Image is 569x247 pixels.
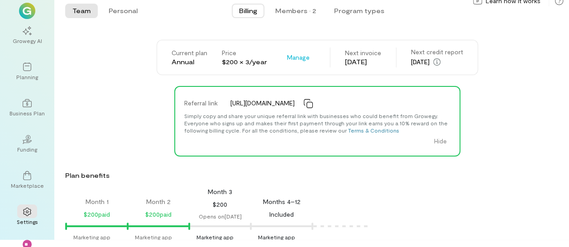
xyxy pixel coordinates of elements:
[11,200,43,233] a: Settings
[213,199,227,210] div: $200
[258,233,295,241] div: Marketing app
[17,218,38,225] div: Settings
[327,4,392,18] button: Program types
[11,164,43,196] a: Marketplace
[11,182,44,189] div: Marketplace
[16,73,38,81] div: Planning
[11,55,43,88] a: Planning
[179,94,225,112] div: Referral link
[268,4,323,18] button: Members · 2
[13,37,42,44] div: Growegy AI
[172,57,207,66] div: Annual
[348,127,399,133] a: Terms & Conditions
[146,197,171,206] div: Month 2
[282,50,315,65] button: Manage
[429,134,452,148] button: Hide
[275,6,316,15] div: Members · 2
[232,4,264,18] button: Billing
[345,48,381,57] div: Next invoice
[17,146,37,153] div: Funding
[65,4,98,18] button: Team
[287,53,310,62] span: Manage
[11,19,43,52] a: Growegy AI
[10,109,45,117] div: Business Plan
[222,48,267,57] div: Price
[230,99,295,108] span: [URL][DOMAIN_NAME]
[411,57,463,67] div: [DATE]
[65,171,565,180] div: Plan benefits
[345,57,381,66] div: [DATE]
[135,233,172,241] div: Marketing app
[199,213,242,220] div: Opens on [DATE]
[263,197,301,206] div: Months 4–12
[84,209,110,220] div: $200 paid
[222,57,267,66] div: $200 × 3/year
[196,233,234,241] div: Marketing app
[239,6,257,15] span: Billing
[11,91,43,124] a: Business Plan
[208,187,232,196] div: Month 3
[11,128,43,160] a: Funding
[145,209,172,220] div: $200 paid
[73,233,110,241] div: Marketing app
[411,47,463,57] div: Next credit report
[101,4,145,18] button: Personal
[172,48,207,57] div: Current plan
[269,209,294,220] div: Included
[184,113,448,133] span: Simply copy and share your unique referral link with businesses who could benefit from Growegy. E...
[86,197,109,206] div: Month 1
